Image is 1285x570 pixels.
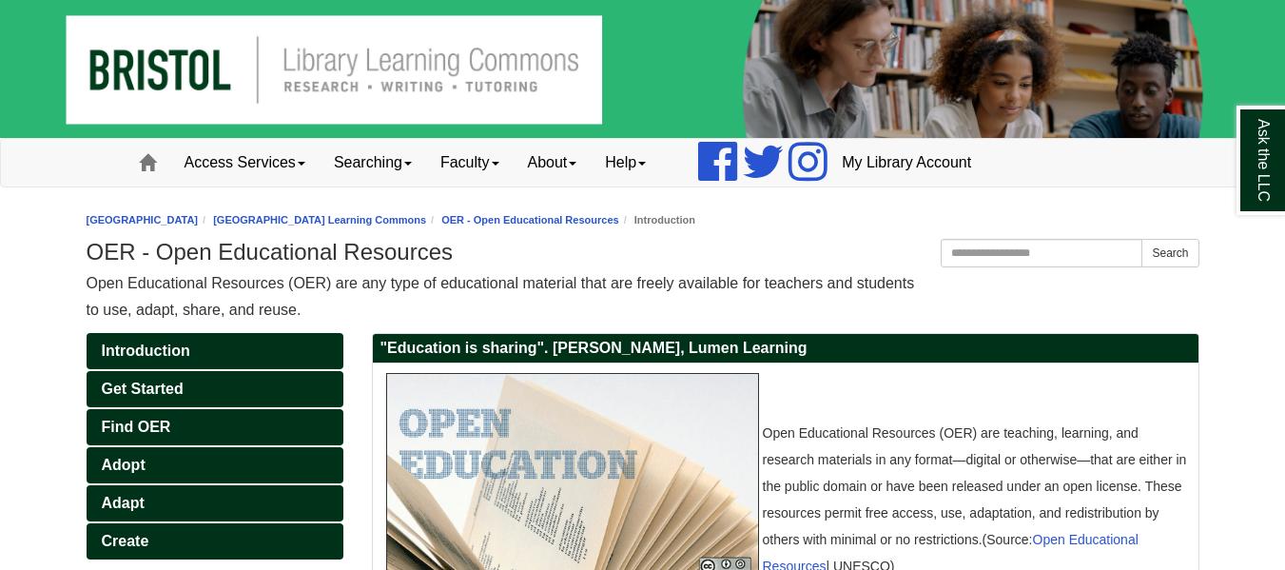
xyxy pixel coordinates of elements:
a: Create [87,523,343,560]
a: About [514,139,592,187]
li: Introduction [619,211,695,229]
span: Open Educational Resources (OER) are teaching, learning, and research materials in any format—dig... [763,425,1187,547]
a: Adopt [87,447,343,483]
a: Find OER [87,409,343,445]
span: Open Educational Resources (OER) are any type of educational material that are freely available f... [87,275,915,318]
a: Access Services [170,139,320,187]
span: Find OER [102,419,171,435]
a: Adapt [87,485,343,521]
span: Get Started [102,381,184,397]
span: Adapt [102,495,145,511]
a: My Library Account [827,139,985,187]
a: Get Started [87,371,343,407]
button: Search [1141,239,1198,267]
span: Introduction [102,343,190,359]
span: Create [102,533,149,549]
a: Searching [320,139,426,187]
a: [GEOGRAPHIC_DATA] Learning Commons [213,214,426,226]
h1: OER - Open Educational Resources [87,239,1199,265]
h2: "Education is sharing". [PERSON_NAME], Lumen Learning [373,334,1198,364]
a: [GEOGRAPHIC_DATA] [87,214,199,226]
a: Faculty [426,139,514,187]
span: Adopt [102,457,146,473]
a: Introduction [87,333,343,369]
a: OER - Open Educational Resources [441,214,618,226]
a: Help [591,139,660,187]
nav: breadcrumb [87,211,1199,229]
